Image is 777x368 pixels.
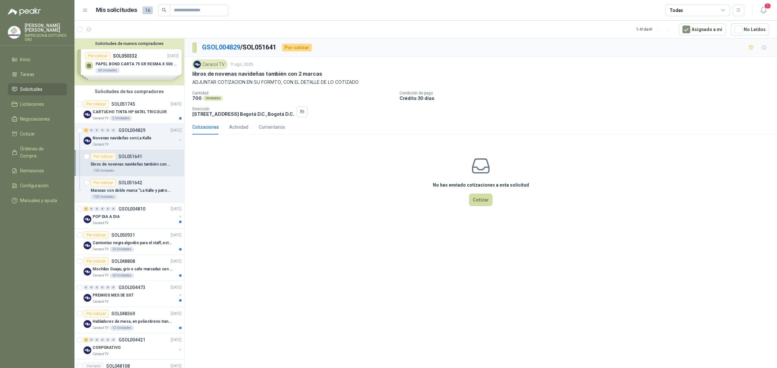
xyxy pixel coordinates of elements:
div: 0 [95,338,99,342]
div: 0 [95,285,99,290]
div: 26 Unidades [110,247,134,252]
div: 0 [106,285,110,290]
img: Company Logo [84,320,91,328]
p: [DATE] [171,258,182,265]
div: Por cotizar [91,153,116,160]
div: 0 [84,285,88,290]
p: Dirección [192,107,294,111]
a: Tareas [8,68,67,81]
p: GSOL004473 [118,285,145,290]
span: Remisiones [20,167,44,174]
div: 0 [111,338,116,342]
p: 11 ago, 2025 [230,61,253,68]
p: / SOL051641 [202,42,277,52]
div: Todas [670,7,683,14]
div: 0 [111,128,116,133]
p: Crédito 30 días [400,95,774,101]
a: 2 0 0 0 0 0 GSOL004421[DATE] Company LogoCORPORATIVOCaracol TV [84,336,183,357]
a: Solicitudes [8,83,67,95]
p: [PERSON_NAME] [PERSON_NAME] [25,23,67,32]
p: [DATE] [171,311,182,317]
a: Por cotizarSOL051641libros de novenas navideñas también con 2 marcas700 Unidades [74,150,184,176]
span: 1 [764,3,771,9]
p: PREMIOS MES DE SST [93,292,134,298]
div: 2 [84,128,88,133]
div: 12 Unidades [110,325,134,330]
div: 2 [84,338,88,342]
img: Logo peakr [8,8,41,16]
a: 2 0 0 0 0 0 GSOL004829[DATE] Company LogoNovenas navideñas con La KalleCaracol TV [84,126,183,147]
p: GSOL004829 [118,128,145,133]
button: Solicitudes de nuevos compradores [77,41,182,46]
p: Caracol TV [93,247,108,252]
span: Negociaciones [20,115,50,123]
a: 2 0 0 0 0 0 GSOL004810[DATE] Company LogoPOP DIA A DIACaracol TV [84,205,183,226]
div: 0 [89,128,94,133]
div: 60 Unidades [110,273,134,278]
p: POP DIA A DIA [93,214,119,220]
p: SOL051641 [118,154,142,159]
div: Por cotizar [84,310,109,318]
p: Novenas navideñas con La Kalle [93,135,151,141]
img: Company Logo [84,137,91,145]
p: CORPORATIVO [93,345,121,351]
div: 0 [100,338,105,342]
img: Company Logo [84,242,91,249]
div: 0 [111,285,116,290]
a: Por cotizarSOL048808[DATE] Company LogoMochilas Guayu, gris o cafe marcadas con un logoCaracol TV... [74,255,184,281]
p: Caracol TV [93,116,108,121]
a: Por cotizarSOL051745[DATE] Company LogoCARTUCHO TINTA HP 667XL TRICOLORCaracol TV2 Unidades [74,98,184,124]
h3: No has enviado cotizaciones a esta solicitud [433,181,529,189]
button: No Leídos [731,23,769,36]
div: 0 [106,338,110,342]
a: Manuales y ayuda [8,194,67,207]
span: Órdenes de Compra [20,145,61,159]
div: Comentarios [259,124,285,131]
div: Por cotizar [84,100,109,108]
button: 1 [758,5,769,16]
p: Habladores de mesa, en poliestireno translucido (SOLO EL SOPORTE) [93,319,173,325]
div: Por cotizar [91,179,116,187]
div: 700 Unidades [91,168,117,173]
p: Caracol TV [93,273,108,278]
p: SOL048808 [111,259,135,264]
div: 0 [95,128,99,133]
div: 0 [106,128,110,133]
div: 0 [100,128,105,133]
p: Mochilas Guayu, gris o cafe marcadas con un logo [93,266,173,272]
div: 0 [89,285,94,290]
p: GSOL004810 [118,207,145,211]
div: 2 Unidades [110,116,132,121]
p: Caracol TV [93,325,108,330]
span: Manuales y ayuda [20,197,57,204]
a: Órdenes de Compra [8,143,67,162]
a: Por cotizarSOL048369[DATE] Company LogoHabladores de mesa, en poliestireno translucido (SOLO EL S... [74,307,184,333]
a: Cotizar [8,128,67,140]
img: Company Logo [84,268,91,276]
img: Company Logo [84,294,91,302]
span: search [162,8,166,12]
p: SOL048369 [111,311,135,316]
span: Licitaciones [20,101,44,108]
p: [DATE] [171,337,182,343]
p: GSOL004421 [118,338,145,342]
p: Cantidad [192,91,394,95]
div: Caracol TV [192,60,228,69]
div: 0 [111,207,116,211]
a: Por cotizarSOL051642Maracas con doble marca “La Kalle y patrocinador”700 Unidades [74,176,184,202]
img: Company Logo [84,346,91,354]
p: Camisetas negra algodón para el staff, estampadas en espalda y frente con el logo [93,240,173,246]
div: Solicitudes de nuevos compradoresPor cotizarSOL050332[DATE] PAPEL BOND CARTA 75 GR RESMA X 500 HO... [74,38,184,85]
a: Inicio [8,53,67,66]
a: Remisiones [8,165,67,177]
img: Company Logo [194,61,201,68]
p: [DATE] [171,285,182,291]
p: [STREET_ADDRESS] Bogotá D.C. , Bogotá D.C. [192,111,294,117]
p: libros de novenas navideñas también con 2 marcas [192,70,322,77]
div: Cotizaciones [192,124,219,131]
a: GSOL004829 [202,43,240,51]
img: Company Logo [8,26,20,38]
div: Por cotizar [84,257,109,265]
p: [DATE] [171,206,182,212]
div: Por cotizar [84,231,109,239]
